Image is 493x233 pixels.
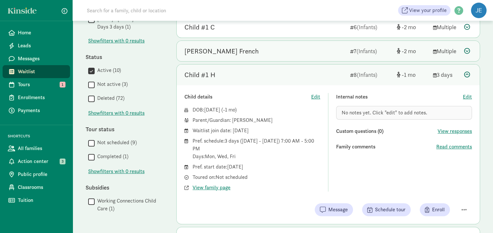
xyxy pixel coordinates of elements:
div: DOB: ( ) [193,106,320,114]
div: 7 [350,47,392,55]
div: Pref. schedule: 3 days ([DATE] - [DATE]) 7:00 AM - 5:00 PM Days: Mon, Wed, Fri [193,137,320,160]
label: [DATE] - [DATE] Infants 3 Full Days 3 days (1) [95,15,163,31]
a: Enrollments [3,91,70,104]
div: 3 days [433,70,459,79]
div: Multiple [433,47,459,55]
span: Enroll [432,206,445,214]
a: Home [3,26,70,39]
span: (Infants) [357,47,377,55]
a: Messages [3,52,70,65]
span: Message [328,206,348,214]
span: View your profile [409,6,447,14]
button: Edit [311,93,320,101]
span: Schedule tour [375,206,405,214]
span: Enrollments [18,94,65,101]
div: Internal notes [336,93,463,101]
span: Messages [18,55,65,63]
span: (Infants) [357,71,377,78]
label: Completed (1) [95,153,128,160]
span: No notes yet. Click "edit" to add notes. [342,109,427,116]
span: Show filters with 0 results [88,37,145,45]
div: [object Object] [397,47,428,55]
button: Edit [463,93,472,101]
div: Parent/Guardian: [PERSON_NAME] [193,116,320,124]
a: Tours 1 [3,78,70,91]
div: Child #1 C [184,22,215,32]
div: Child #1 H [184,70,215,80]
button: View family page [193,184,230,192]
div: [object Object] [397,23,428,31]
label: Not active (3) [95,80,128,88]
span: -1 [223,106,235,113]
span: 3 [60,158,65,164]
span: Waitlist [18,68,65,76]
span: Show filters with 0 results [88,168,145,175]
button: Schedule tour [362,203,411,216]
input: Search for a family, child or location [83,4,265,17]
span: Tours [18,81,65,88]
a: Public profile [3,168,70,181]
span: (Infants) [357,23,377,31]
div: Waitlist join date: [DATE] [193,127,320,134]
span: 1 [60,82,65,87]
div: Custom questions (0) [336,127,438,135]
span: [DATE] [204,106,220,113]
button: Message [315,203,353,216]
div: Tour status [86,125,163,134]
div: Cooper French [184,46,259,56]
div: Child details [184,93,311,101]
label: Working Connections Child Care (1) [95,197,163,213]
div: Family comments [336,143,436,151]
div: 6 [350,23,392,31]
span: Action center [18,157,65,165]
span: Leads [18,42,65,50]
button: Showfilters with 0 results [88,37,145,45]
div: [object Object] [397,70,428,79]
span: Home [18,29,65,37]
button: Showfilters with 0 results [88,109,145,117]
a: Action center 3 [3,155,70,168]
a: Leads [3,39,70,52]
label: Deleted (72) [95,94,124,102]
button: Enroll [420,203,450,216]
span: -2 [402,23,416,31]
div: Status [86,52,163,61]
span: -2 [402,47,416,55]
div: Multiple [433,23,459,31]
span: Classrooms [18,183,65,191]
span: Payments [18,107,65,114]
div: Subsidies [86,183,163,192]
button: Showfilters with 0 results [88,168,145,175]
label: Active (10) [95,66,121,74]
span: All families [18,145,65,152]
span: Public profile [18,170,65,178]
span: -1 [402,71,416,78]
span: Tuition [18,196,65,204]
a: Payments [3,104,70,117]
button: Read comments [436,143,472,151]
a: Tuition [3,194,70,207]
iframe: Chat Widget [461,202,493,233]
span: Show filters with 0 results [88,109,145,117]
a: Classrooms [3,181,70,194]
div: Toured on: Not scheduled [193,173,320,181]
label: Not scheduled (9) [95,139,137,146]
div: Pref. start date: [DATE] [193,163,320,171]
div: 8 [350,70,392,79]
a: All families [3,142,70,155]
a: View your profile [398,5,451,16]
button: View responses [438,127,472,135]
a: Waitlist [3,65,70,78]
